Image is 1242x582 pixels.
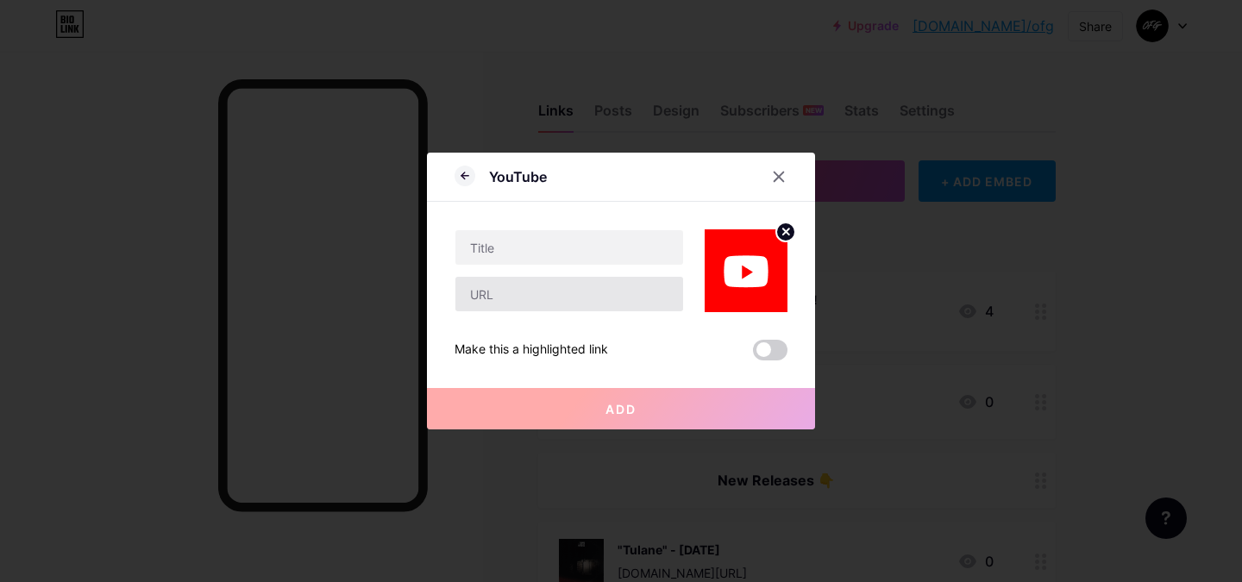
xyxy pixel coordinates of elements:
[605,402,637,416] span: Add
[455,340,608,360] div: Make this a highlighted link
[705,229,787,312] img: link_thumbnail
[489,166,547,187] div: YouTube
[427,388,815,429] button: Add
[455,277,683,311] input: URL
[455,230,683,265] input: Title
